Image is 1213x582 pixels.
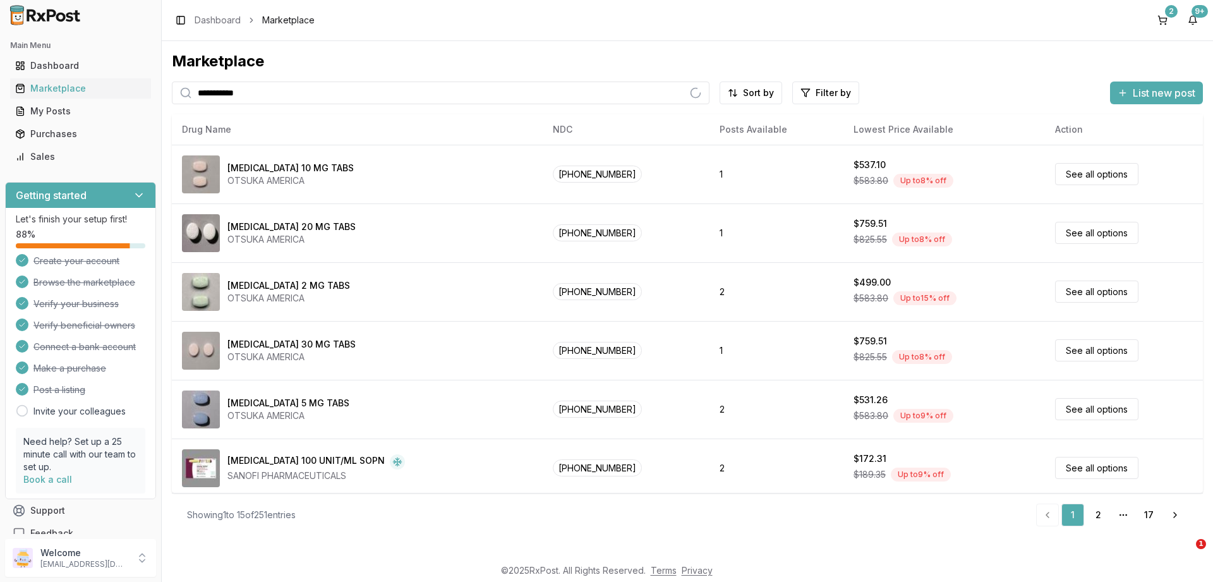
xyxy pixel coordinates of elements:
a: 1 [1061,504,1084,526]
span: [PHONE_NUMBER] [553,459,642,476]
div: OTSUKA AMERICA [227,233,356,246]
img: Abilify 10 MG TABS [182,155,220,193]
span: $189.35 [854,468,886,481]
div: Marketplace [15,82,146,95]
img: Abilify 30 MG TABS [182,332,220,370]
span: $583.80 [854,292,888,305]
nav: breadcrumb [195,14,315,27]
span: $825.55 [854,351,887,363]
span: Filter by [816,87,851,99]
span: Sort by [743,87,774,99]
div: Purchases [15,128,146,140]
div: $531.26 [854,394,888,406]
iframe: Intercom live chat [1170,539,1200,569]
span: $583.80 [854,409,888,422]
div: Marketplace [172,51,1203,71]
button: Purchases [5,124,156,144]
span: Make a purchase [33,362,106,375]
span: Browse the marketplace [33,276,135,289]
th: Posts Available [709,114,843,145]
td: 1 [709,321,843,380]
span: [PHONE_NUMBER] [553,342,642,359]
td: 2 [709,380,843,439]
button: 2 [1152,10,1173,30]
th: Lowest Price Available [843,114,1045,145]
div: Up to 8 % off [893,174,953,188]
span: [PHONE_NUMBER] [553,224,642,241]
a: Book a call [23,474,72,485]
div: [MEDICAL_DATA] 20 MG TABS [227,221,356,233]
div: 9+ [1192,5,1208,18]
div: $759.51 [854,335,887,348]
button: Sales [5,147,156,167]
span: Verify beneficial owners [33,319,135,332]
button: Filter by [792,82,859,104]
span: List new post [1133,85,1195,100]
button: Sort by [720,82,782,104]
a: Dashboard [10,54,151,77]
button: My Posts [5,101,156,121]
p: Let's finish your setup first! [16,213,145,226]
nav: pagination [1036,504,1188,526]
span: Feedback [30,527,73,540]
a: Terms [651,565,677,576]
button: Dashboard [5,56,156,76]
a: See all options [1055,398,1138,420]
th: NDC [543,114,709,145]
button: Support [5,499,156,522]
span: $825.55 [854,233,887,246]
a: Invite your colleagues [33,405,126,418]
a: See all options [1055,281,1138,303]
a: See all options [1055,457,1138,479]
a: See all options [1055,339,1138,361]
div: Showing 1 to 15 of 251 entries [187,509,296,521]
th: Drug Name [172,114,543,145]
div: [MEDICAL_DATA] 100 UNIT/ML SOPN [227,454,385,470]
div: Sales [15,150,146,163]
div: [MEDICAL_DATA] 30 MG TABS [227,338,356,351]
a: Privacy [682,565,713,576]
div: $759.51 [854,217,887,230]
span: 88 % [16,228,35,241]
span: Marketplace [262,14,315,27]
div: My Posts [15,105,146,118]
div: [MEDICAL_DATA] 2 MG TABS [227,279,350,292]
button: Feedback [5,522,156,545]
button: Marketplace [5,78,156,99]
div: $172.31 [854,452,886,465]
img: Admelog SoloStar 100 UNIT/ML SOPN [182,449,220,487]
div: Dashboard [15,59,146,72]
span: [PHONE_NUMBER] [553,283,642,300]
span: $583.80 [854,174,888,187]
div: Up to 15 % off [893,291,957,305]
img: RxPost Logo [5,5,86,25]
div: $537.10 [854,159,886,171]
div: Up to 9 % off [891,468,951,482]
a: Go to next page [1162,504,1188,526]
td: 1 [709,145,843,203]
span: Post a listing [33,384,85,396]
a: Marketplace [10,77,151,100]
div: OTSUKA AMERICA [227,409,349,422]
span: Connect a bank account [33,341,136,353]
p: [EMAIL_ADDRESS][DOMAIN_NAME] [40,559,128,569]
span: Create your account [33,255,119,267]
div: OTSUKA AMERICA [227,292,350,305]
td: 2 [709,439,843,497]
img: Abilify 2 MG TABS [182,273,220,311]
img: Abilify 20 MG TABS [182,214,220,252]
div: 2 [1165,5,1178,18]
span: [PHONE_NUMBER] [553,166,642,183]
a: 2 [1087,504,1109,526]
div: Up to 8 % off [892,350,952,364]
a: Sales [10,145,151,168]
span: [PHONE_NUMBER] [553,401,642,418]
div: OTSUKA AMERICA [227,351,356,363]
a: See all options [1055,222,1138,244]
p: Welcome [40,547,128,559]
div: [MEDICAL_DATA] 10 MG TABS [227,162,354,174]
img: Abilify 5 MG TABS [182,391,220,428]
h2: Main Menu [10,40,151,51]
a: Dashboard [195,14,241,27]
